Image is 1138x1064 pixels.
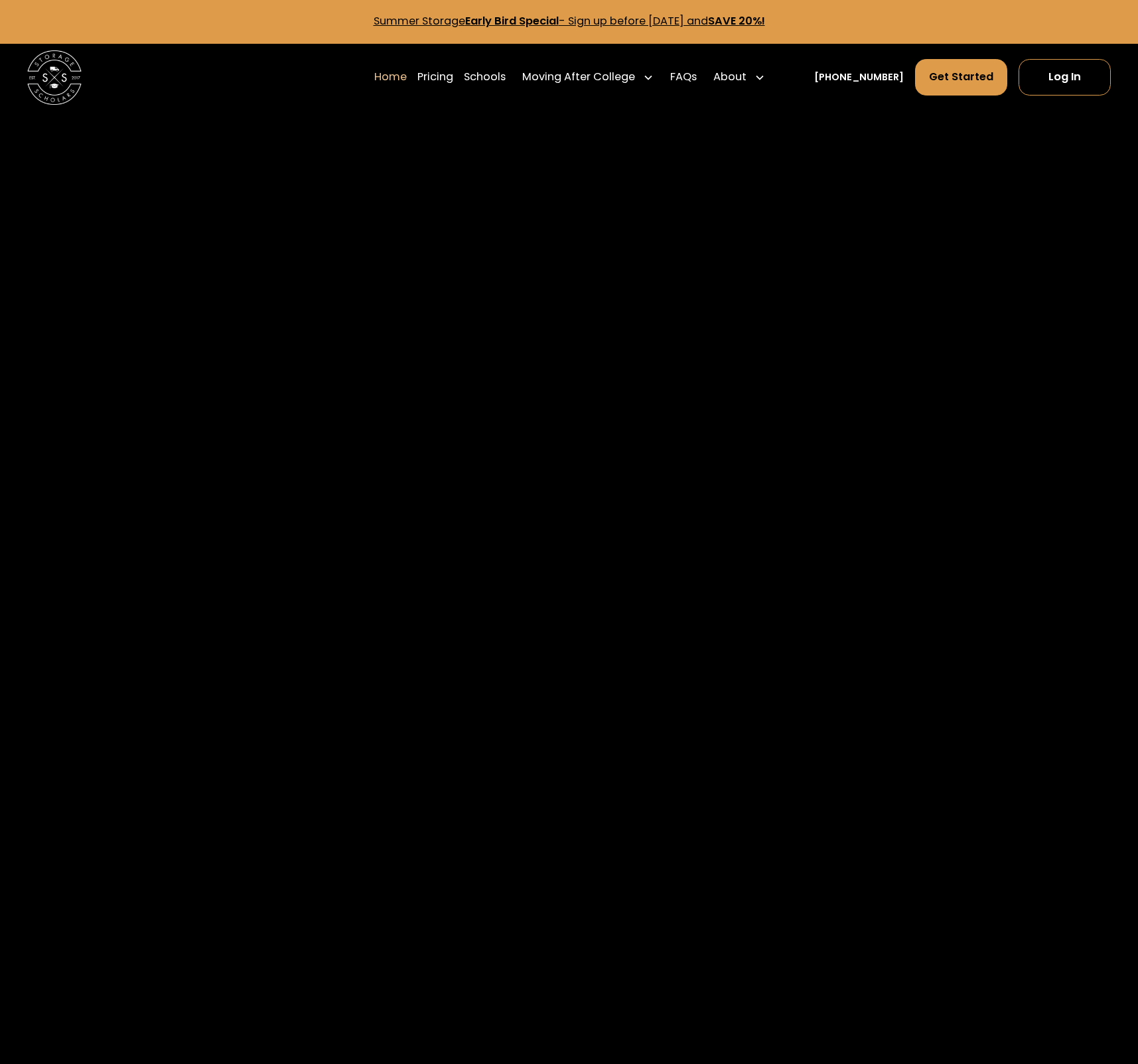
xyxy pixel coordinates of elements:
[814,70,904,84] a: [PHONE_NUMBER]
[27,50,82,105] img: Storage Scholars main logo
[522,69,635,86] div: Moving After College
[464,58,506,96] a: Schools
[915,59,1008,96] a: Get Started
[713,69,747,86] div: About
[465,13,559,29] strong: Early Bird Special
[670,58,697,96] a: FAQs
[417,58,453,96] a: Pricing
[374,13,765,29] a: Summer StorageEarly Bird Special- Sign up before [DATE] andSAVE 20%!
[1019,59,1111,96] a: Log In
[374,58,407,96] a: Home
[708,13,765,29] strong: SAVE 20%!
